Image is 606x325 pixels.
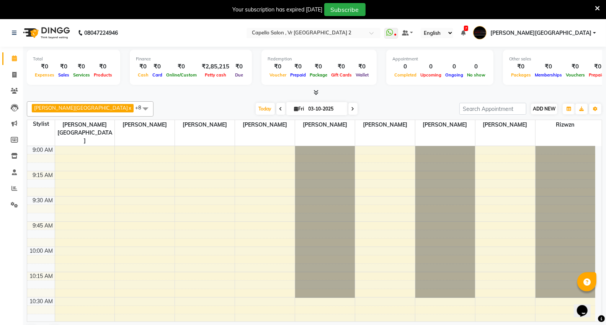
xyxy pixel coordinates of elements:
span: rizwzn [536,120,596,130]
input: Search Appointment [459,103,526,115]
div: ₹0 [56,62,71,71]
div: ₹0 [136,62,150,71]
div: 9:45 AM [31,222,55,230]
div: 9:15 AM [31,171,55,179]
a: 7 [461,29,466,36]
div: ₹2,85,215 [199,62,232,71]
span: Petty cash [203,72,228,78]
span: Services [71,72,92,78]
span: Today [256,103,275,115]
div: ₹0 [564,62,587,71]
span: [PERSON_NAME] [235,120,295,130]
div: Your subscription has expired [DATE] [233,6,323,14]
input: 2025-10-03 [306,103,345,115]
div: ₹0 [150,62,164,71]
span: [PERSON_NAME] [415,120,475,130]
div: Total [33,56,114,62]
span: Products [92,72,114,78]
span: Voucher [268,72,288,78]
div: ₹0 [533,62,564,71]
div: ₹0 [308,62,329,71]
div: Finance [136,56,246,62]
span: [PERSON_NAME] [355,120,415,130]
span: No show [465,72,487,78]
span: [PERSON_NAME][GEOGRAPHIC_DATA] [34,105,128,111]
span: ADD NEW [533,106,555,112]
span: [PERSON_NAME] [295,120,355,130]
a: x [128,105,131,111]
div: Stylist [27,120,55,128]
span: Upcoming [418,72,443,78]
div: 0 [418,62,443,71]
span: +8 [135,104,147,110]
span: Wallet [354,72,371,78]
div: 9:30 AM [31,197,55,205]
div: ₹0 [354,62,371,71]
span: Packages [509,72,533,78]
div: 10:00 AM [28,247,55,255]
div: ₹0 [288,62,308,71]
span: [PERSON_NAME][GEOGRAPHIC_DATA] [55,120,115,146]
div: 9:00 AM [31,146,55,154]
img: Capello VR Mall [473,26,487,39]
span: 7 [464,26,468,31]
span: Cash [136,72,150,78]
span: Prepaid [288,72,308,78]
span: Card [150,72,164,78]
span: Due [233,72,245,78]
div: 0 [443,62,465,71]
div: ₹0 [71,62,92,71]
div: Appointment [392,56,487,62]
div: 10:30 AM [28,297,55,305]
span: Fri [292,106,306,112]
div: 10:15 AM [28,272,55,280]
div: ₹0 [232,62,246,71]
span: [PERSON_NAME] [115,120,175,130]
span: [PERSON_NAME][GEOGRAPHIC_DATA] [490,29,591,37]
button: ADD NEW [531,104,557,114]
button: Subscribe [324,3,366,16]
span: [PERSON_NAME] [475,120,535,130]
span: Memberships [533,72,564,78]
div: ₹0 [33,62,56,71]
span: Online/Custom [164,72,199,78]
iframe: chat widget [574,294,598,317]
div: ₹0 [92,62,114,71]
div: Redemption [268,56,371,62]
span: [PERSON_NAME] [175,120,235,130]
div: ₹0 [164,62,199,71]
span: Package [308,72,329,78]
span: Gift Cards [329,72,354,78]
span: Expenses [33,72,56,78]
div: ₹0 [329,62,354,71]
div: ₹0 [509,62,533,71]
span: Sales [56,72,71,78]
span: Completed [392,72,418,78]
img: logo [20,22,72,44]
div: ₹0 [268,62,288,71]
div: 0 [465,62,487,71]
div: 0 [392,62,418,71]
b: 08047224946 [84,22,118,44]
span: Vouchers [564,72,587,78]
span: Ongoing [443,72,465,78]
